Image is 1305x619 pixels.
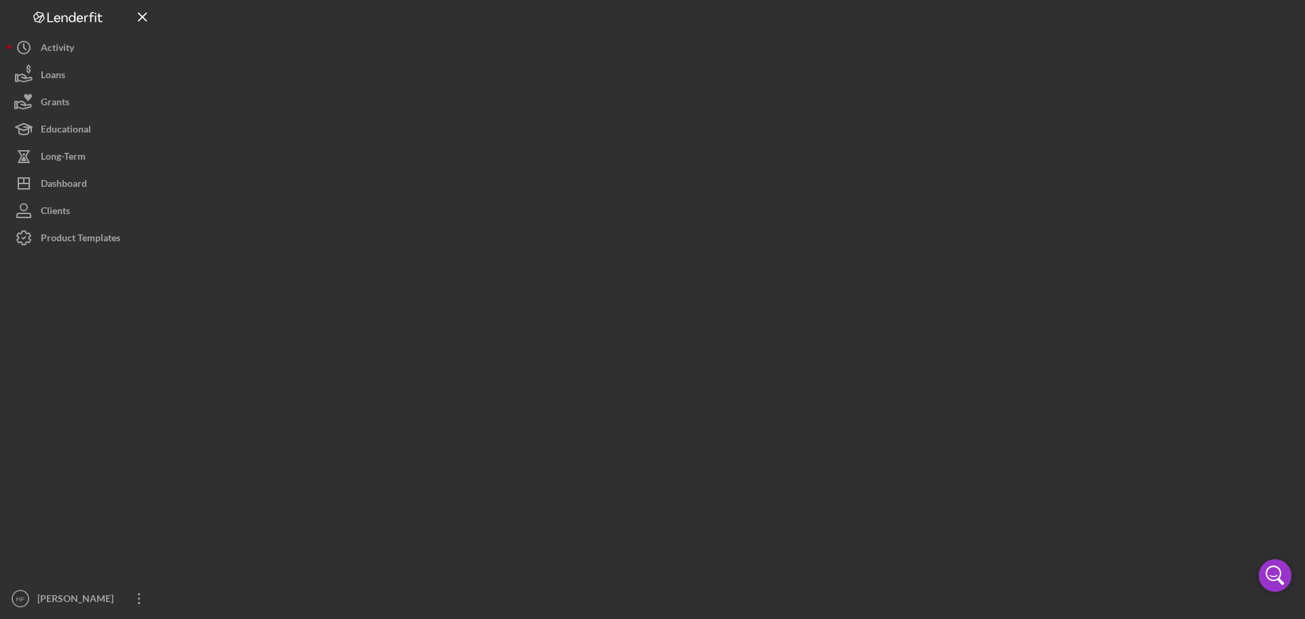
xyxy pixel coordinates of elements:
[7,34,156,61] button: Activity
[41,197,70,228] div: Clients
[7,585,156,612] button: HF[PERSON_NAME]
[7,143,156,170] button: Long-Term
[7,61,156,88] button: Loans
[1259,559,1291,592] div: Open Intercom Messenger
[41,88,69,119] div: Grants
[41,143,86,173] div: Long-Term
[7,170,156,197] button: Dashboard
[41,170,87,200] div: Dashboard
[41,224,120,255] div: Product Templates
[41,34,74,65] div: Activity
[41,61,65,92] div: Loans
[7,224,156,251] button: Product Templates
[41,116,91,146] div: Educational
[7,197,156,224] button: Clients
[34,585,122,616] div: [PERSON_NAME]
[7,116,156,143] button: Educational
[16,595,25,603] text: HF
[7,88,156,116] button: Grants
